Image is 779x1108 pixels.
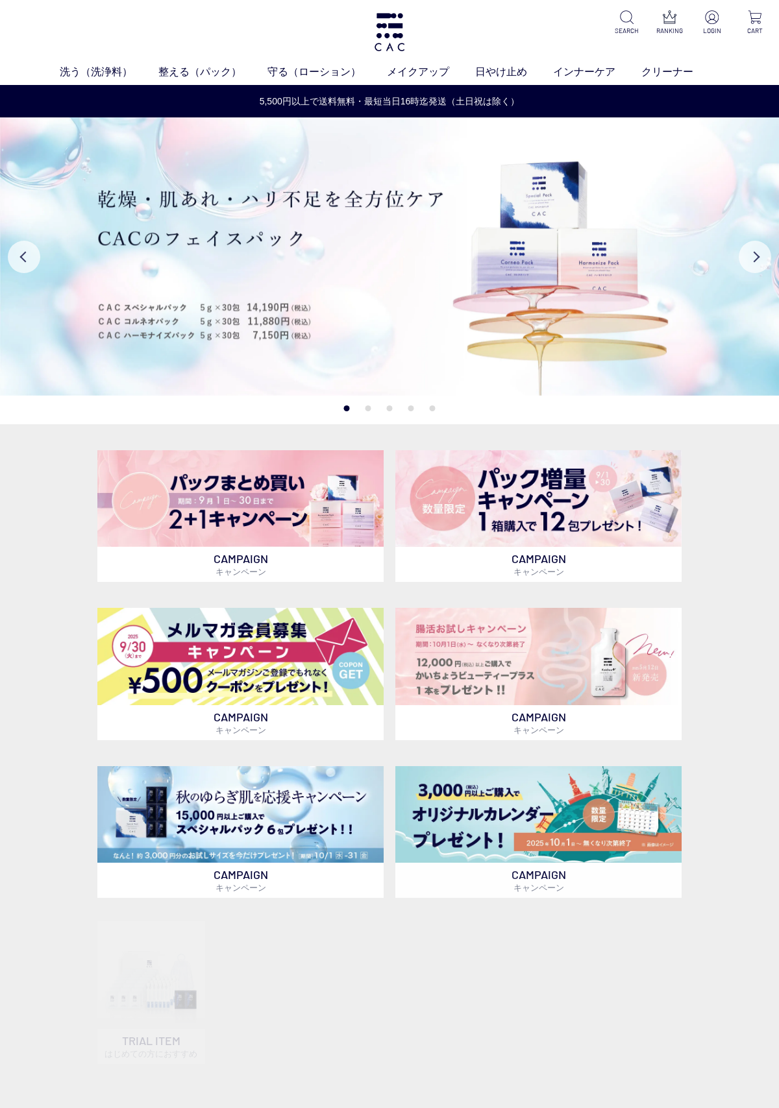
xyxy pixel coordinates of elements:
a: スペシャルパックお試しプレゼント スペシャルパックお試しプレゼント CAMPAIGNキャンペーン [97,766,384,898]
img: メルマガ会員募集 [97,608,384,705]
span: キャンペーン [216,882,266,893]
a: 5,500円以上で送料無料・最短当日16時迄発送（土日祝は除く） [1,95,778,108]
button: 2 of 5 [365,405,371,411]
a: インナーケア [553,64,641,80]
a: メイクアップ [387,64,475,80]
button: 5 of 5 [430,405,436,411]
a: 腸活お試しキャンペーン 腸活お試しキャンペーン CAMPAIGNキャンペーン [395,608,682,740]
img: カレンダープレゼント [395,766,682,863]
img: パック増量キャンペーン [395,450,682,548]
span: キャンペーン [216,725,266,735]
span: キャンペーン [216,566,266,577]
p: CAMPAIGN [97,863,384,898]
button: 1 of 5 [344,405,350,411]
a: 整える（パック） [158,64,267,80]
p: RANKING [656,26,683,36]
a: クリーナー [641,64,719,80]
p: CAMPAIGN [395,547,682,582]
span: キャンペーン [513,882,564,893]
a: 守る（ローション） [267,64,387,80]
button: Next [739,241,771,273]
a: 日やけ止め [475,64,553,80]
img: パックキャンペーン2+1 [97,450,384,548]
img: トライアルセット [97,921,205,1029]
button: Previous [8,241,40,273]
p: CAMPAIGN [395,705,682,740]
a: RANKING [656,10,683,36]
button: 3 of 5 [387,405,393,411]
p: CAMPAIGN [395,863,682,898]
a: LOGIN [699,10,726,36]
p: CAMPAIGN [97,547,384,582]
button: 4 of 5 [408,405,414,411]
a: メルマガ会員募集 メルマガ会員募集 CAMPAIGNキャンペーン [97,608,384,740]
p: LOGIN [699,26,726,36]
p: TRIAL ITEM [97,1029,205,1064]
img: logo [373,13,406,51]
img: 腸活お試しキャンペーン [395,608,682,705]
span: はじめての方におすすめ [105,1048,197,1059]
a: パック増量キャンペーン パック増量キャンペーン CAMPAIGNキャンペーン [395,450,682,583]
a: CART [741,10,769,36]
a: パックキャンペーン2+1 パックキャンペーン2+1 CAMPAIGNキャンペーン [97,450,384,583]
p: SEARCH [613,26,640,36]
img: スペシャルパックお試しプレゼント [97,766,384,863]
a: トライアルセット TRIAL ITEMはじめての方におすすめ [97,921,205,1064]
a: カレンダープレゼント カレンダープレゼント CAMPAIGNキャンペーン [395,766,682,898]
span: キャンペーン [513,725,564,735]
a: 洗う（洗浄料） [60,64,158,80]
a: SEARCH [613,10,640,36]
span: キャンペーン [513,566,564,577]
p: CAMPAIGN [97,705,384,740]
p: CART [741,26,769,36]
